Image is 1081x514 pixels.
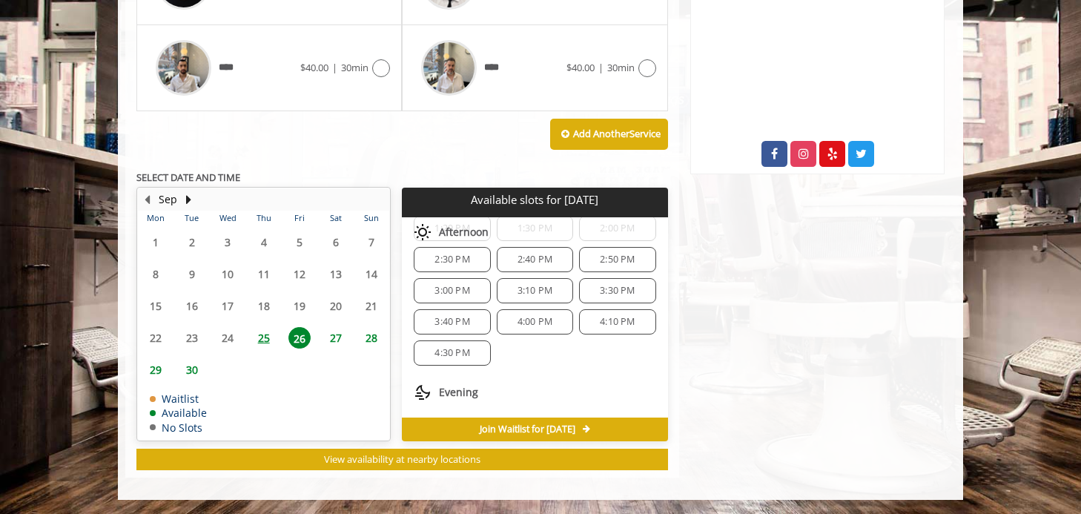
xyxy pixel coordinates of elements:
span: | [598,61,604,74]
span: 3:00 PM [434,285,469,297]
div: 3:10 PM [497,278,573,303]
td: Select day25 [245,322,281,354]
div: 4:10 PM [579,309,655,335]
span: 25 [253,327,275,349]
span: Evening [439,386,478,398]
img: afternoon slots [414,223,432,241]
span: 30min [607,61,635,74]
span: | [332,61,337,74]
span: 28 [360,327,383,349]
span: Join Waitlist for [DATE] [480,424,575,435]
th: Fri [282,211,317,225]
td: Waitlist [150,393,207,404]
div: 3:00 PM [414,278,490,303]
span: 4:00 PM [518,316,552,328]
b: SELECT DATE AND TIME [136,171,240,184]
button: View availability at nearby locations [136,449,668,470]
div: 3:30 PM [579,278,655,303]
td: Select day30 [173,354,209,386]
span: 3:30 PM [600,285,635,297]
span: 30 [181,359,203,380]
div: 2:50 PM [579,247,655,272]
span: 29 [145,359,167,380]
span: $40.00 [566,61,595,74]
span: 4:10 PM [600,316,635,328]
button: Next Month [182,191,194,208]
span: 2:30 PM [434,254,469,266]
img: evening slots [414,383,432,401]
b: Add Another Service [573,127,661,140]
div: 2:30 PM [414,247,490,272]
td: Select day26 [282,322,317,354]
td: Select day28 [354,322,390,354]
th: Tue [173,211,209,225]
button: Previous Month [141,191,153,208]
th: Wed [210,211,245,225]
th: Thu [245,211,281,225]
span: 26 [288,327,311,349]
span: View availability at nearby locations [324,452,480,466]
td: Select day27 [317,322,353,354]
span: 2:50 PM [600,254,635,266]
td: Available [150,407,207,418]
button: Add AnotherService [550,119,668,150]
span: 3:40 PM [434,316,469,328]
th: Sat [317,211,353,225]
span: $40.00 [300,61,328,74]
div: 2:40 PM [497,247,573,272]
td: Select day29 [138,354,173,386]
span: Afternoon [439,226,489,238]
td: No Slots [150,422,207,433]
span: 30min [341,61,368,74]
div: 3:40 PM [414,309,490,335]
span: 3:10 PM [518,285,552,297]
span: 2:40 PM [518,254,552,266]
button: Sep [159,191,177,208]
th: Mon [138,211,173,225]
div: 4:00 PM [497,309,573,335]
span: 27 [325,327,347,349]
th: Sun [354,211,390,225]
span: 4:30 PM [434,347,469,359]
p: Available slots for [DATE] [408,194,661,206]
div: 4:30 PM [414,340,490,366]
